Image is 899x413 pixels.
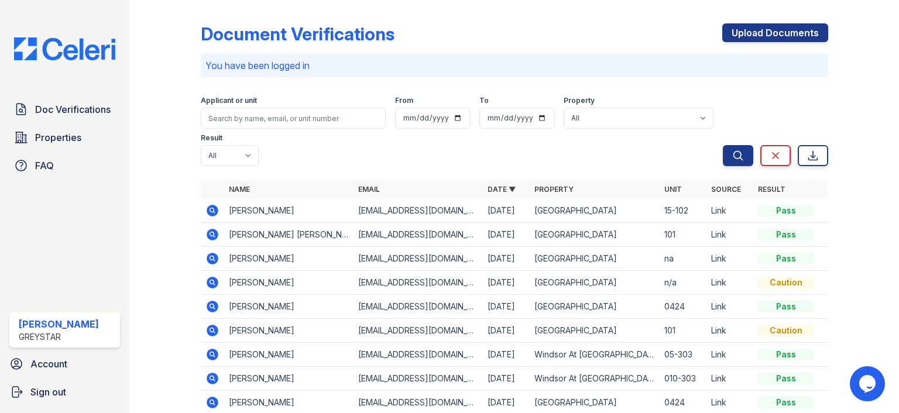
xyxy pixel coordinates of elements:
td: [GEOGRAPHIC_DATA] [530,247,659,271]
td: [EMAIL_ADDRESS][DOMAIN_NAME] [354,271,483,295]
span: Properties [35,130,81,144]
div: Pass [758,253,814,264]
input: Search by name, email, or unit number [201,108,386,129]
td: [EMAIL_ADDRESS][DOMAIN_NAME] [354,367,483,391]
div: Pass [758,205,814,216]
td: [PERSON_NAME] [224,319,354,343]
div: [PERSON_NAME] [19,317,99,331]
label: Result [201,133,222,143]
div: Caution [758,277,814,288]
td: [DATE] [483,223,530,247]
td: Link [706,343,753,367]
div: Caution [758,325,814,336]
div: Pass [758,301,814,312]
span: FAQ [35,159,54,173]
td: [EMAIL_ADDRESS][DOMAIN_NAME] [354,343,483,367]
a: Email [358,185,380,194]
td: [DATE] [483,247,530,271]
td: [EMAIL_ADDRESS][DOMAIN_NAME] [354,223,483,247]
td: [GEOGRAPHIC_DATA] [530,271,659,295]
td: [EMAIL_ADDRESS][DOMAIN_NAME] [354,295,483,319]
a: Property [534,185,574,194]
td: na [660,247,706,271]
div: Pass [758,397,814,408]
td: Link [706,319,753,343]
a: Result [758,185,785,194]
td: 101 [660,319,706,343]
a: Account [5,352,125,376]
td: [EMAIL_ADDRESS][DOMAIN_NAME] [354,247,483,271]
span: Account [30,357,67,371]
img: CE_Logo_Blue-a8612792a0a2168367f1c8372b55b34899dd931a85d93a1a3d3e32e68fde9ad4.png [5,37,125,60]
label: To [479,96,489,105]
td: [PERSON_NAME] [224,295,354,319]
td: [PERSON_NAME] [224,199,354,223]
td: [DATE] [483,199,530,223]
td: [DATE] [483,295,530,319]
td: [PERSON_NAME] [224,247,354,271]
div: Document Verifications [201,23,394,44]
a: Doc Verifications [9,98,120,121]
td: Link [706,295,753,319]
a: Unit [664,185,682,194]
td: [GEOGRAPHIC_DATA] [530,295,659,319]
td: [DATE] [483,319,530,343]
td: 101 [660,223,706,247]
a: FAQ [9,154,120,177]
div: Pass [758,229,814,240]
td: [EMAIL_ADDRESS][DOMAIN_NAME] [354,319,483,343]
td: [PERSON_NAME] [224,367,354,391]
div: Pass [758,373,814,384]
td: Windsor At [GEOGRAPHIC_DATA] [530,343,659,367]
div: Pass [758,349,814,360]
div: Greystar [19,331,99,343]
td: [GEOGRAPHIC_DATA] [530,319,659,343]
td: 010-303 [660,367,706,391]
td: [DATE] [483,271,530,295]
span: Doc Verifications [35,102,111,116]
p: You have been logged in [205,58,823,73]
td: 15-102 [660,199,706,223]
td: Link [706,271,753,295]
td: [DATE] [483,367,530,391]
a: Upload Documents [722,23,828,42]
td: Link [706,367,753,391]
td: n/a [660,271,706,295]
a: Sign out [5,380,125,404]
td: Windsor At [GEOGRAPHIC_DATA] [530,367,659,391]
label: Property [564,96,595,105]
td: [PERSON_NAME] [224,343,354,367]
td: [GEOGRAPHIC_DATA] [530,223,659,247]
label: Applicant or unit [201,96,257,105]
td: [PERSON_NAME] [PERSON_NAME] [224,223,354,247]
iframe: chat widget [850,366,887,401]
td: [GEOGRAPHIC_DATA] [530,199,659,223]
td: Link [706,223,753,247]
a: Properties [9,126,120,149]
a: Source [711,185,741,194]
td: 0424 [660,295,706,319]
a: Date ▼ [488,185,516,194]
td: Link [706,199,753,223]
span: Sign out [30,385,66,399]
a: Name [229,185,250,194]
td: [DATE] [483,343,530,367]
td: [EMAIL_ADDRESS][DOMAIN_NAME] [354,199,483,223]
label: From [395,96,413,105]
td: Link [706,247,753,271]
td: [PERSON_NAME] [224,271,354,295]
td: 05-303 [660,343,706,367]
